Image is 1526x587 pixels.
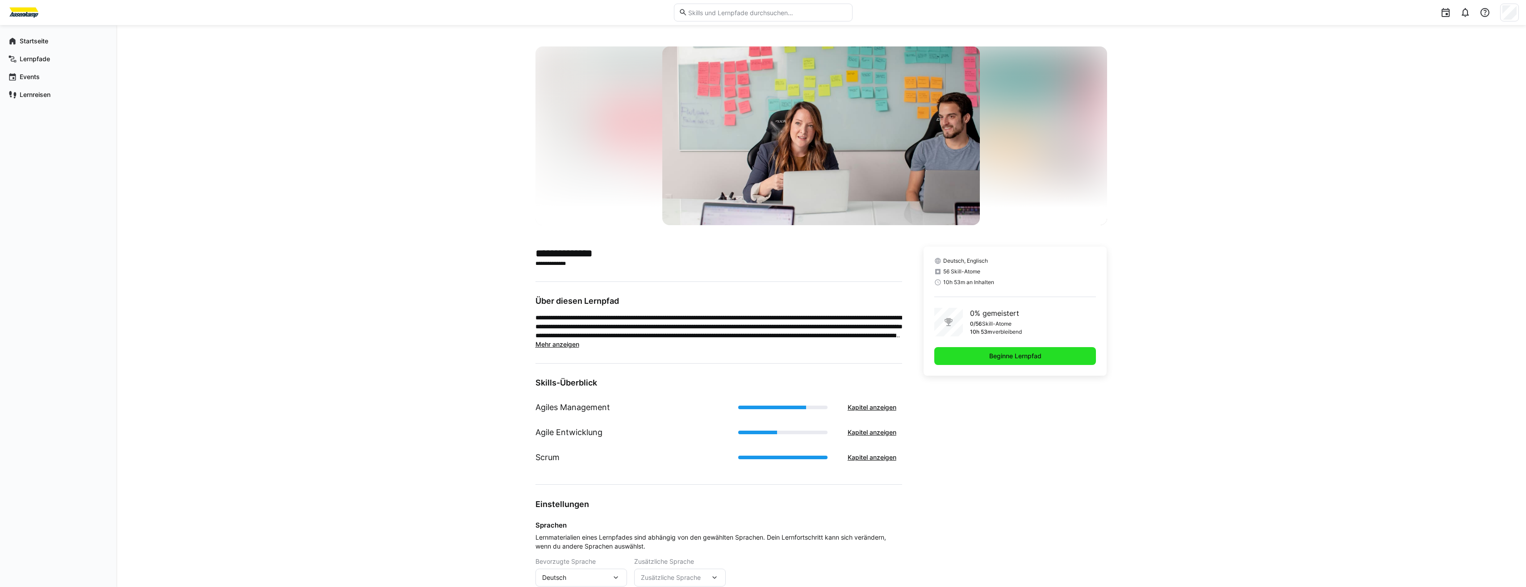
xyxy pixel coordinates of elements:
span: Zusätzliche Sprache [641,573,710,582]
span: Beginne Lernpfad [988,352,1043,361]
span: Kapitel anzeigen [846,403,898,412]
h3: Einstellungen [535,499,902,509]
span: Deutsch [542,573,566,582]
p: 0/56 [970,320,982,327]
p: verbleibend [992,328,1022,335]
input: Skills und Lernpfade durchsuchen… [687,8,847,17]
span: Lernmaterialien eines Lernpfades sind abhängig von den gewählten Sprachen. Dein Lernfortschritt k... [535,533,902,551]
button: Kapitel anzeigen [842,398,902,416]
span: Deutsch, Englisch [943,257,988,264]
span: Bevorzugte Sprache [535,558,596,565]
button: Kapitel anzeigen [842,449,902,466]
button: Beginne Lernpfad [934,347,1096,365]
button: Kapitel anzeigen [842,423,902,441]
span: 10h 53m an Inhalten [943,279,994,286]
p: Skill-Atome [982,320,1012,327]
p: 0% gemeistert [970,308,1022,319]
h1: Agiles Management [535,402,610,413]
p: 10h 53m [970,328,992,335]
h3: Über diesen Lernpfad [535,296,902,306]
h1: Agile Entwicklung [535,427,602,438]
span: Kapitel anzeigen [846,428,898,437]
h4: Sprachen [535,521,902,529]
span: Kapitel anzeigen [846,453,898,462]
span: Mehr anzeigen [535,340,579,348]
span: Zusätzliche Sprache [634,558,694,565]
h3: Skills-Überblick [535,378,902,388]
span: 56 Skill-Atome [943,268,980,275]
h1: Scrum [535,452,560,463]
